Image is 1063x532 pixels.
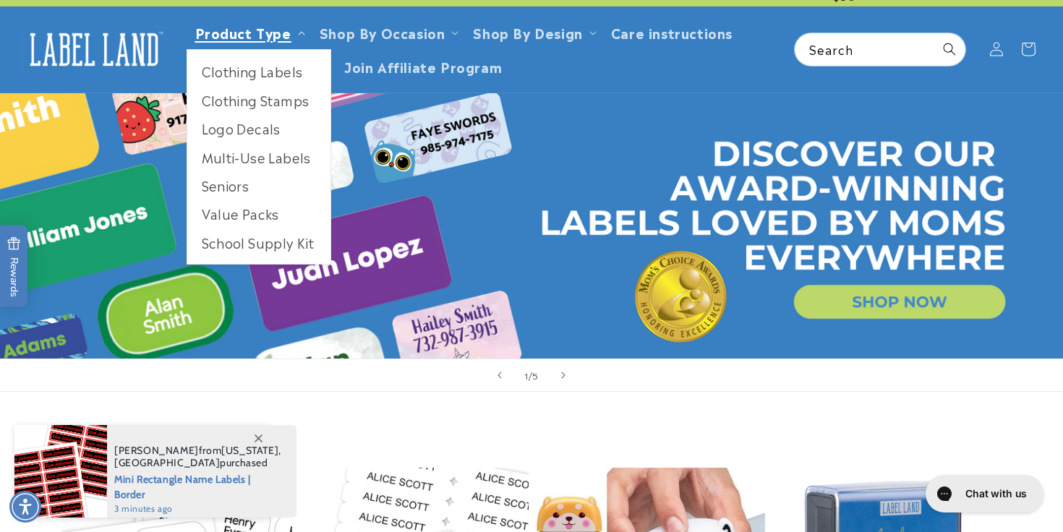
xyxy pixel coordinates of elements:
span: Care instructions [611,24,733,40]
a: Logo Decals [187,114,330,142]
span: from , purchased [114,445,281,469]
a: Value Packs [187,199,330,228]
a: School Supply Kit [187,228,330,257]
a: Product Type [195,22,291,42]
span: Join Affiliate Program [344,58,502,74]
span: / [529,368,533,382]
a: Shop By Design [473,22,582,42]
span: [US_STATE] [221,444,278,457]
summary: Shop By Occasion [311,15,465,49]
div: Accessibility Menu [9,491,41,523]
summary: Product Type [187,15,311,49]
button: Search [934,33,965,65]
a: Care instructions [602,15,741,49]
iframe: Gorgias live chat messenger [918,470,1049,518]
img: Label Land [22,27,166,72]
span: [GEOGRAPHIC_DATA] [114,456,220,469]
a: Label Land [17,22,172,77]
h2: Best sellers [61,424,1002,446]
a: Join Affiliate Program [336,49,511,83]
a: Clothing Stamps [187,86,330,114]
span: 5 [532,368,539,382]
span: 1 [524,368,529,382]
button: Previous slide [484,359,516,391]
span: Rewards [7,237,21,297]
button: Next slide [547,359,579,391]
span: [PERSON_NAME] [114,444,199,457]
summary: Shop By Design [464,15,602,49]
span: Shop By Occasion [320,24,445,40]
a: Multi-Use Labels [187,143,330,171]
a: Seniors [187,171,330,199]
a: Clothing Labels [187,57,330,85]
